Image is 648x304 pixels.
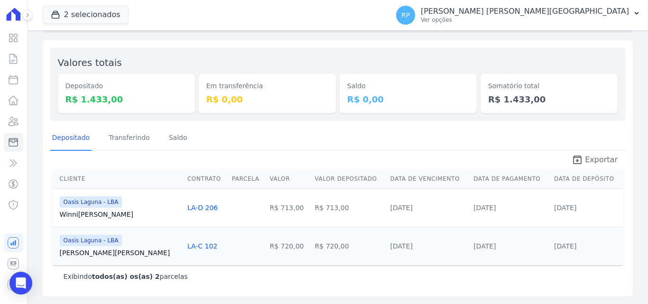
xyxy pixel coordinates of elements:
a: Transferindo [107,126,152,151]
td: R$ 713,00 [311,188,387,227]
span: Exportar [585,154,618,166]
dt: Saldo [347,81,469,91]
a: Winni[PERSON_NAME] [60,210,180,219]
dd: R$ 1.433,00 [488,93,610,106]
a: unarchive Exportar [564,154,625,167]
dt: Somatório total [488,81,610,91]
p: Ver opções [421,16,629,24]
span: RP [401,12,410,18]
a: Saldo [167,126,189,151]
dd: R$ 1.433,00 [65,93,187,106]
p: [PERSON_NAME] [PERSON_NAME][GEOGRAPHIC_DATA] [421,7,629,16]
th: Data de Pagamento [470,169,550,189]
dt: Depositado [65,81,187,91]
th: Contrato [184,169,228,189]
th: Parcela [228,169,266,189]
b: todos(as) os(as) 2 [92,273,160,280]
a: [DATE] [554,242,576,250]
a: [DATE] [390,242,413,250]
td: R$ 720,00 [266,227,311,265]
th: Data de Depósito [550,169,623,189]
dd: R$ 0,00 [347,93,469,106]
th: Data de Vencimento [387,169,470,189]
span: Oasis Laguna - LBA [60,235,122,246]
th: Valor [266,169,311,189]
th: Cliente [52,169,184,189]
a: LA-D 206 [187,204,218,212]
td: R$ 720,00 [311,227,387,265]
a: [DATE] [390,204,413,212]
i: unarchive [572,154,583,166]
button: RP [PERSON_NAME] [PERSON_NAME][GEOGRAPHIC_DATA] Ver opções [389,2,648,28]
dd: R$ 0,00 [206,93,328,106]
span: Oasis Laguna - LBA [60,196,122,208]
th: Valor Depositado [311,169,387,189]
a: [DATE] [554,204,576,212]
a: [DATE] [473,204,496,212]
div: Open Intercom Messenger [9,272,32,295]
p: Exibindo parcelas [64,272,188,281]
button: 2 selecionados [43,6,129,24]
a: LA-C 102 [187,242,217,250]
dt: Em transferência [206,81,328,91]
label: Valores totais [58,57,122,68]
td: R$ 713,00 [266,188,311,227]
a: [DATE] [473,242,496,250]
a: [PERSON_NAME][PERSON_NAME] [60,248,180,258]
a: Depositado [50,126,92,151]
